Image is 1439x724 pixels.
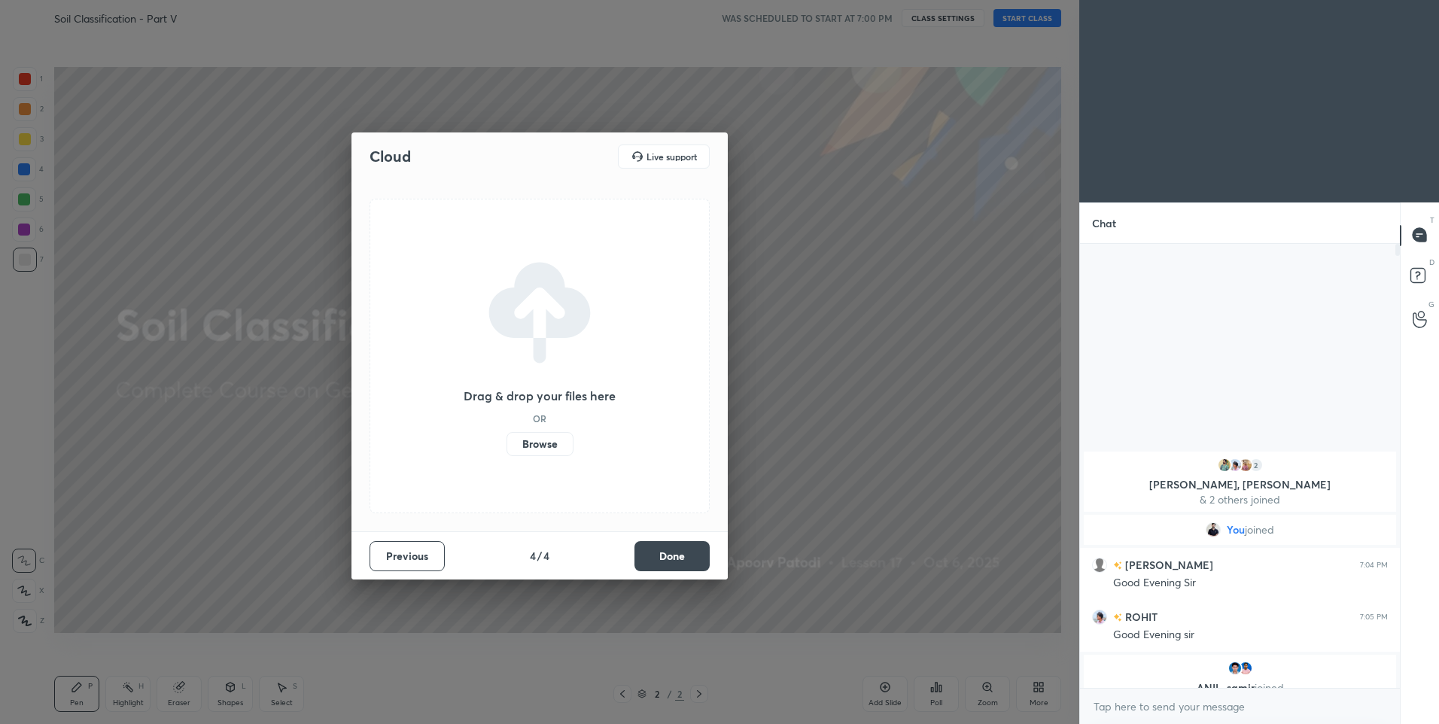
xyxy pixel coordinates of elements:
span: joined [1245,524,1274,536]
p: T [1430,214,1434,226]
div: Good Evening sir [1113,628,1388,643]
img: d21da94f15524644afd49c500b763883.23113454_3 [1228,661,1243,676]
button: Done [634,541,710,571]
img: 1f83dd5ecca0447fb8ea279416639fcc.jpg [1092,609,1107,624]
div: grid [1080,449,1400,688]
img: default.png [1092,557,1107,572]
h2: Cloud [370,147,411,166]
span: joined [1255,680,1284,695]
p: G [1428,299,1434,310]
h4: / [537,548,542,564]
h3: Drag & drop your files here [464,390,616,402]
img: 3a38f146e3464b03b24dd93f76ec5ac5.jpg [1206,522,1221,537]
img: no-rating-badge.077c3623.svg [1113,613,1122,622]
img: 3 [1217,458,1232,473]
h4: 4 [543,548,549,564]
img: c14c019b8a2646dab65fb16bba351c4d.jpg [1238,661,1253,676]
h6: [PERSON_NAME] [1122,557,1213,573]
div: 7:05 PM [1360,612,1388,621]
img: c186aaa793624610b708eb78cdc9b798.jpg [1238,458,1253,473]
button: Previous [370,541,445,571]
h5: OR [533,414,546,423]
h4: 4 [530,548,536,564]
p: & 2 others joined [1093,494,1387,506]
p: [PERSON_NAME], [PERSON_NAME] [1093,479,1387,491]
p: D [1429,257,1434,268]
div: 7:04 PM [1360,560,1388,569]
p: Chat [1080,203,1128,243]
div: Good Evening Sir [1113,576,1388,591]
p: ANIL, samir [1093,682,1387,694]
h6: ROHIT [1122,609,1158,625]
span: You [1227,524,1245,536]
div: 2 [1249,458,1264,473]
img: 1f83dd5ecca0447fb8ea279416639fcc.jpg [1228,458,1243,473]
h5: Live support [646,152,697,161]
img: no-rating-badge.077c3623.svg [1113,561,1122,570]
